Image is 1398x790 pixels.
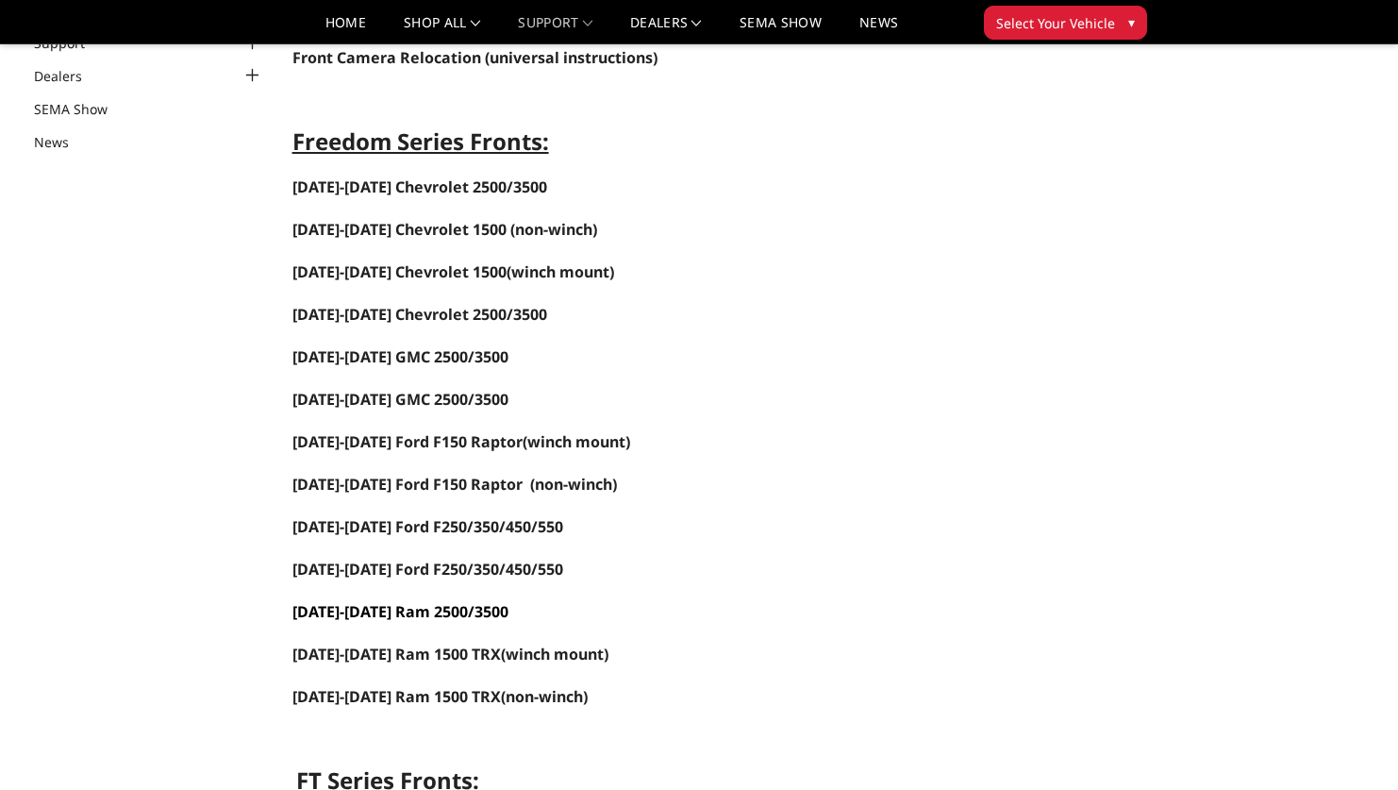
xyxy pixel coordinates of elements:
[292,561,563,579] a: [DATE]-[DATE] Ford F250/350/450/550
[501,644,608,664] span: (winch mount)
[530,474,617,495] span: (non-winch)
[1128,12,1135,32] span: ▾
[292,306,547,324] a: [DATE]-[DATE] Chevrolet 2500/3500
[292,644,501,664] span: [DATE]-[DATE] Ram 1500 TRX
[292,474,523,495] span: [DATE]-[DATE] Ford F150 Raptor
[292,304,547,325] span: [DATE]-[DATE] Chevrolet 2500/3500
[740,16,822,43] a: SEMA Show
[292,476,523,494] a: [DATE]-[DATE] Ford F150 Raptor
[859,16,898,43] a: News
[292,126,549,157] span: Freedom Series Fronts:
[292,431,630,452] span: (winch mount)
[518,16,592,43] a: Support
[292,559,563,580] span: [DATE]-[DATE] Ford F250/350/450/550
[292,261,614,282] span: (winch mount)
[404,16,480,43] a: shop all
[292,646,501,664] a: [DATE]-[DATE] Ram 1500 TRX
[292,176,547,197] a: [DATE]-[DATE] Chevrolet 2500/3500
[996,13,1115,33] span: Select Your Vehicle
[984,6,1147,40] button: Select Your Vehicle
[292,261,507,282] a: [DATE]-[DATE] Chevrolet 1500
[1304,699,1398,790] iframe: Chat Widget
[630,16,702,43] a: Dealers
[292,431,523,452] a: [DATE]-[DATE] Ford F150 Raptor
[34,132,92,152] a: News
[292,221,507,239] a: [DATE]-[DATE] Chevrolet 1500
[292,47,657,68] a: Front Camera Relocation (universal instructions)
[292,516,563,537] a: [DATE]-[DATE] Ford F250/350/450/550
[34,99,131,119] a: SEMA Show
[292,391,508,409] a: [DATE]-[DATE] GMC 2500/3500
[292,219,507,240] span: [DATE]-[DATE] Chevrolet 1500
[510,219,597,240] span: (non-winch)
[292,601,508,622] a: [DATE]-[DATE] Ram 2500/3500
[292,389,508,410] span: [DATE]-[DATE] GMC 2500/3500
[325,16,366,43] a: Home
[292,346,508,367] a: [DATE]-[DATE] GMC 2500/3500
[292,686,501,707] a: [DATE]-[DATE] Ram 1500 TRX
[34,66,106,86] a: Dealers
[292,686,588,707] span: (non-winch)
